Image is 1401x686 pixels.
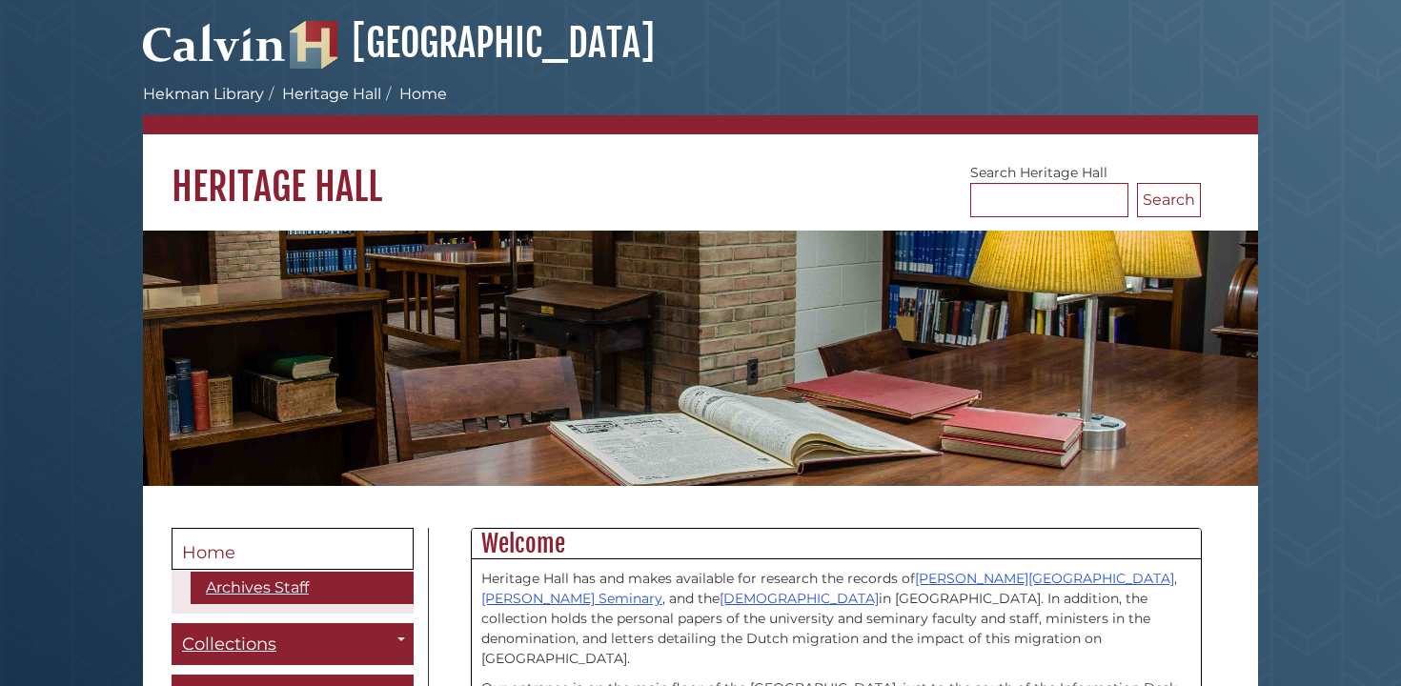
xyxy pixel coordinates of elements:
[472,529,1201,559] h2: Welcome
[720,590,879,607] a: [DEMOGRAPHIC_DATA]
[172,528,414,570] a: Home
[381,83,447,106] li: Home
[143,83,1258,134] nav: breadcrumb
[282,85,381,103] a: Heritage Hall
[172,623,414,666] a: Collections
[481,569,1191,669] p: Heritage Hall has and makes available for research the records of , , and the in [GEOGRAPHIC_DATA...
[1137,183,1201,217] button: Search
[290,19,655,67] a: [GEOGRAPHIC_DATA]
[143,85,264,103] a: Hekman Library
[182,542,235,563] span: Home
[143,134,1258,211] h1: Heritage Hall
[290,21,337,69] img: Hekman Library Logo
[481,590,662,607] a: [PERSON_NAME] Seminary
[143,15,286,69] img: Calvin
[191,572,414,604] a: Archives Staff
[182,634,276,655] span: Collections
[143,44,286,61] a: Calvin University
[915,570,1174,587] a: [PERSON_NAME][GEOGRAPHIC_DATA]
